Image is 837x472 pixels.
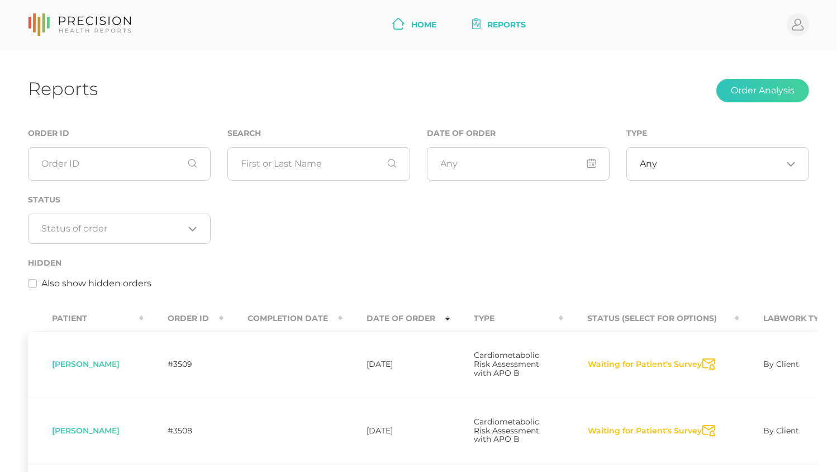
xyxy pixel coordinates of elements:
[427,129,496,138] label: Date of Order
[42,223,184,234] input: Search for option
[474,350,539,378] span: Cardiometabolic Risk Assessment with APO B
[587,426,702,437] button: Waiting for Patient's Survey
[28,78,98,100] h1: Reports
[28,214,211,244] div: Search for option
[28,195,60,205] label: Status
[41,277,151,290] label: Also show hidden orders
[144,306,223,331] th: Order ID : activate to sort column ascending
[626,147,809,181] div: Search for option
[763,426,799,436] span: By Client
[52,359,120,369] span: [PERSON_NAME]
[28,306,144,331] th: Patient : activate to sort column ascending
[144,331,223,398] td: #3509
[343,306,450,331] th: Date Of Order : activate to sort column ascending
[227,129,261,138] label: Search
[343,398,450,464] td: [DATE]
[626,129,647,138] label: Type
[223,306,343,331] th: Completion Date : activate to sort column ascending
[587,359,702,370] button: Waiting for Patient's Survey
[52,426,120,436] span: [PERSON_NAME]
[144,398,223,464] td: #3508
[474,417,539,445] span: Cardiometabolic Risk Assessment with APO B
[716,79,809,102] button: Order Analysis
[28,147,211,181] input: Order ID
[468,15,531,35] a: Reports
[702,358,715,370] svg: Send Notification
[427,147,610,181] input: Any
[702,425,715,437] svg: Send Notification
[658,158,782,169] input: Search for option
[388,15,441,35] a: Home
[640,158,658,169] span: Any
[763,359,799,369] span: By Client
[343,331,450,398] td: [DATE]
[563,306,739,331] th: Status (Select for Options) : activate to sort column ascending
[28,258,61,268] label: Hidden
[28,129,69,138] label: Order ID
[227,147,410,181] input: First or Last Name
[450,306,563,331] th: Type : activate to sort column ascending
